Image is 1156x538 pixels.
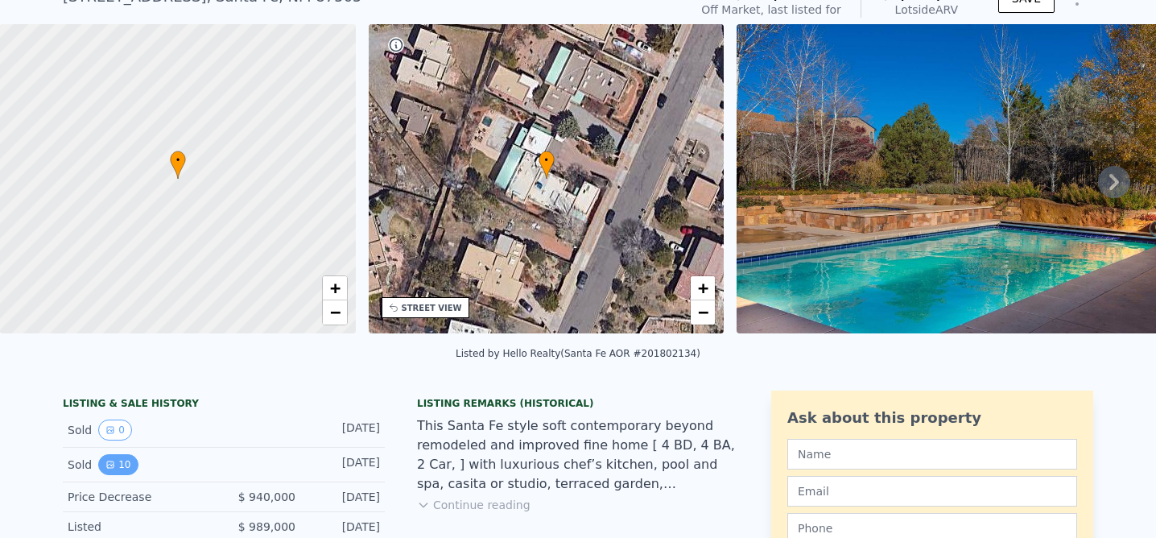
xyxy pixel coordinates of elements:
[323,276,347,300] a: Zoom in
[308,420,380,441] div: [DATE]
[238,490,295,503] span: $ 940,000
[68,519,211,535] div: Listed
[417,416,739,494] div: This Santa Fe style soft contemporary beyond remodeled and improved fine home [ 4 BD, 4 BA, 2 Car...
[170,153,186,168] span: •
[308,489,380,505] div: [DATE]
[329,302,340,322] span: −
[402,302,462,314] div: STREET VIEW
[238,520,295,533] span: $ 989,000
[698,302,708,322] span: −
[68,489,211,505] div: Price Decrease
[308,454,380,475] div: [DATE]
[417,397,739,410] div: Listing Remarks (Historical)
[787,407,1077,429] div: Ask about this property
[691,300,715,325] a: Zoom out
[698,278,708,298] span: +
[170,151,186,179] div: •
[417,497,531,513] button: Continue reading
[68,420,211,441] div: Sold
[98,420,132,441] button: View historical data
[539,151,555,179] div: •
[68,454,211,475] div: Sold
[308,519,380,535] div: [DATE]
[456,348,700,359] div: Listed by Hello Realty (Santa Fe AOR #201802134)
[881,2,972,18] div: Lotside ARV
[98,454,138,475] button: View historical data
[63,397,385,413] div: LISTING & SALE HISTORY
[539,153,555,168] span: •
[329,278,340,298] span: +
[787,476,1077,507] input: Email
[787,439,1077,470] input: Name
[323,300,347,325] a: Zoom out
[701,2,841,18] div: Off Market, last listed for
[691,276,715,300] a: Zoom in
